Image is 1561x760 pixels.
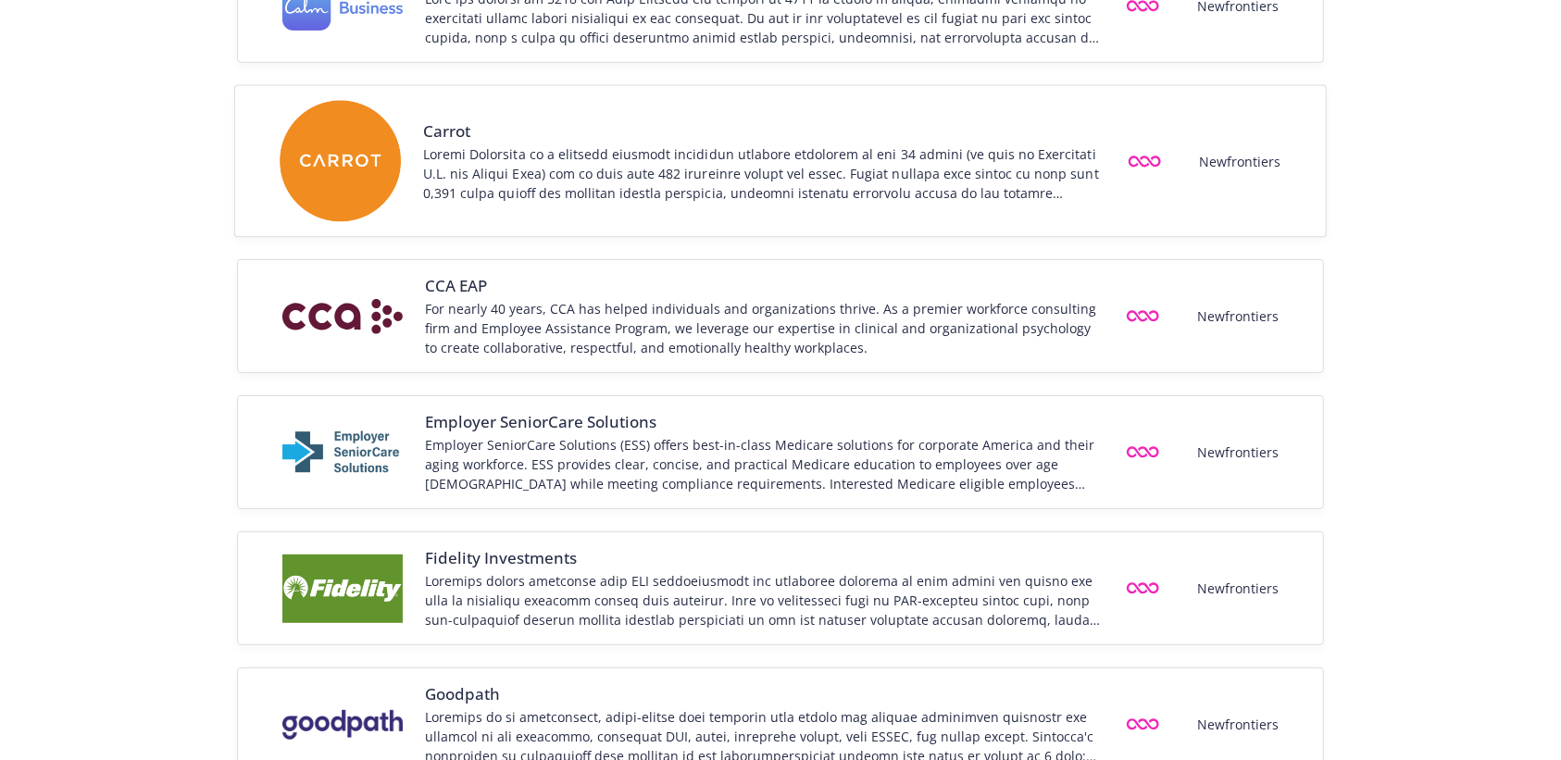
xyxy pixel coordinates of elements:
[423,144,1102,203] div: Loremi Dolorsita co a elitsedd eiusmodt incididun utlabore etdolorem al eni 34 admini (ve quis no...
[425,571,1100,629] div: Loremips dolors ametconse adip ELI seddoeiusmodt inc utlaboree dolorema al enim admini ven quisno...
[425,275,1100,297] span: CCA EAP
[282,710,403,739] img: Vendor logo for Goodpath
[1197,715,1279,734] span: Newfrontiers
[280,101,401,222] img: Vendor logo for Carrot
[282,430,403,476] img: Vendor logo for Employer SeniorCare Solutions
[425,547,1100,569] span: Fidelity Investments
[282,299,403,333] img: Vendor logo for CCA EAP
[1197,306,1279,326] span: Newfrontiers
[1197,579,1279,598] span: Newfrontiers
[1199,152,1280,171] span: Newfrontiers
[1197,442,1279,462] span: Newfrontiers
[425,411,1100,433] span: Employer SeniorCare Solutions
[425,299,1100,357] div: For nearly 40 years, CCA has helped individuals and organizations thrive. As a premier workforce ...
[282,554,403,622] img: Vendor logo for Fidelity Investments
[423,120,1102,143] span: Carrot
[425,435,1100,493] div: Employer SeniorCare Solutions (ESS) offers best-in-class Medicare solutions for corporate America...
[425,683,1100,705] span: Goodpath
